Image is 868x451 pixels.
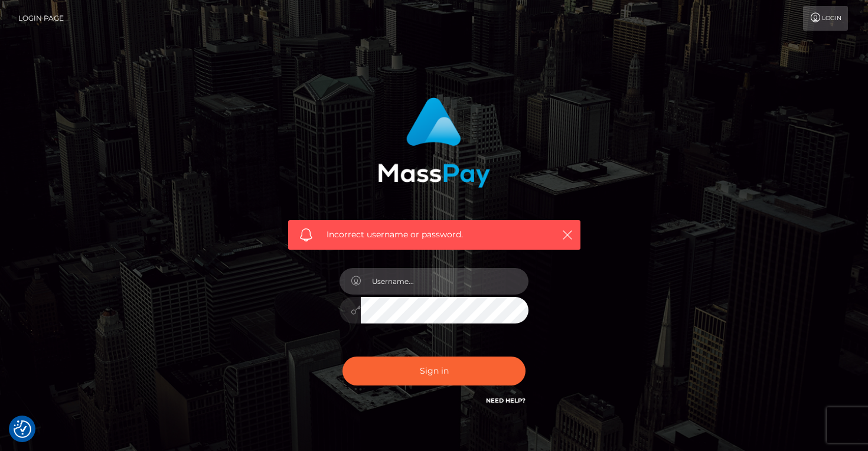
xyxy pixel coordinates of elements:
a: Login Page [18,6,64,31]
button: Sign in [342,357,526,385]
span: Incorrect username or password. [327,228,542,241]
img: MassPay Login [378,97,490,188]
button: Consent Preferences [14,420,31,438]
a: Need Help? [486,397,526,404]
input: Username... [361,268,528,295]
img: Revisit consent button [14,420,31,438]
a: Login [803,6,848,31]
